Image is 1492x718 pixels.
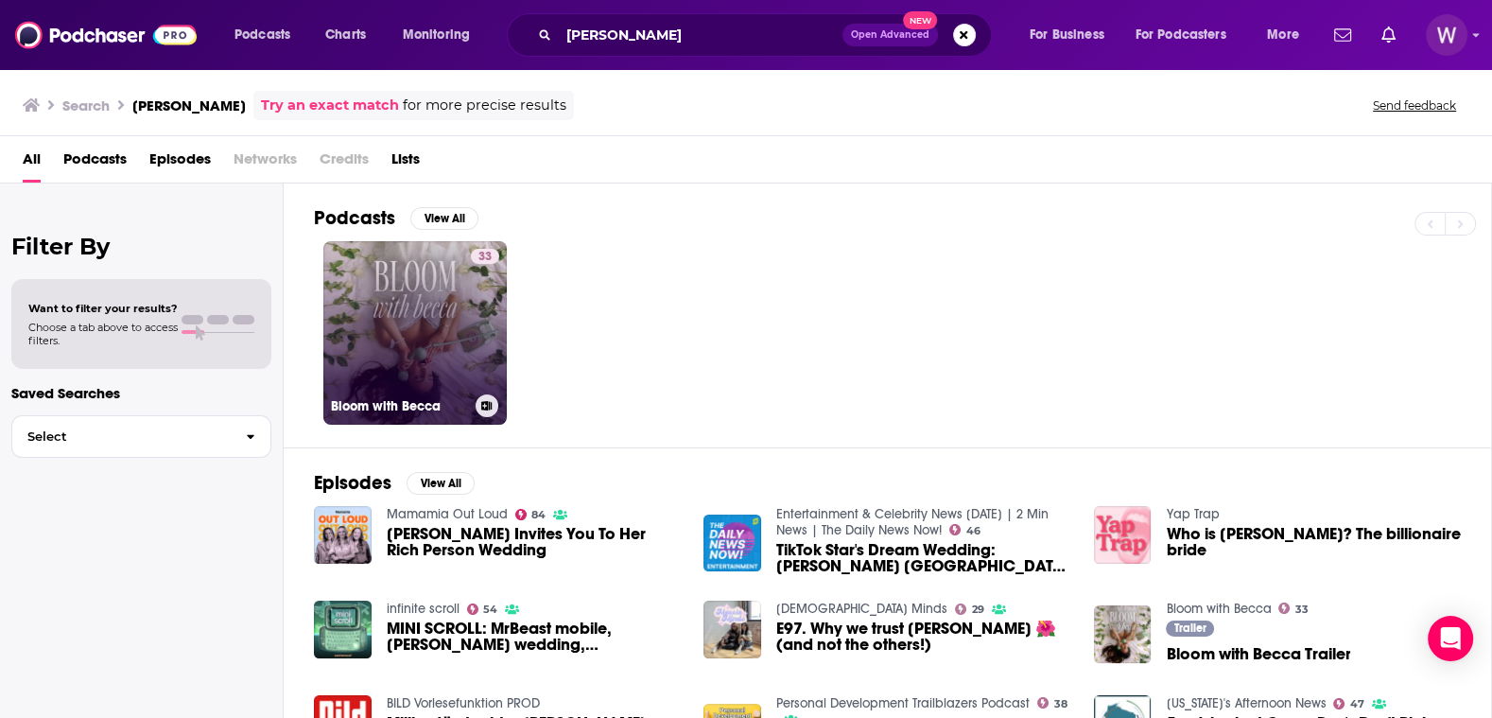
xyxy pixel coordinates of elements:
[776,601,947,617] a: Messie Minds
[387,506,508,522] a: Mamamia Out Loud
[1174,622,1206,634] span: Trailer
[851,30,929,40] span: Open Advanced
[1426,14,1467,56] button: Show profile menu
[28,321,178,347] span: Choose a tab above to access filters.
[1166,506,1219,522] a: Yap Trap
[387,621,682,653] span: MINI SCROLL: MrBeast mobile, [PERSON_NAME] wedding, [PERSON_NAME] Wondermind scandal + [PERSON_NA...
[63,144,127,183] a: Podcasts
[467,604,498,615] a: 54
[313,20,377,50] a: Charts
[314,601,372,658] img: MINI SCROLL: MrBeast mobile, Becca Bloom wedding, Selena Gomez Wondermind scandal + Sofia Richie ...
[949,524,980,535] a: 46
[261,95,399,116] a: Try an exact match
[478,248,492,267] span: 33
[1123,20,1254,50] button: open menu
[387,695,540,711] a: BILD Vorlesefunktion PROD
[320,144,369,183] span: Credits
[387,621,682,653] a: MINI SCROLL: MrBeast mobile, Becca Bloom wedding, Selena Gomez Wondermind scandal + Sofia Richie ...
[1426,14,1467,56] img: User Profile
[387,526,682,558] a: Becca Bloom Invites You To Her Rich Person Wedding
[314,471,391,495] h2: Episodes
[403,95,566,116] span: for more precise results
[559,20,842,50] input: Search podcasts, credits, & more...
[776,621,1071,653] a: E97. Why we trust Becca Bloom 🌺 (and not the others!)
[1327,19,1359,51] a: Show notifications dropdown
[11,415,271,458] button: Select
[23,144,41,183] a: All
[12,430,231,443] span: Select
[1428,616,1473,661] div: Open Intercom Messenger
[483,605,497,614] span: 54
[903,11,937,29] span: New
[1166,646,1350,662] a: Bloom with Becca Trailer
[842,24,938,46] button: Open AdvancedNew
[703,515,761,572] img: TikTok Star's Dream Wedding: Becca Bloom's Lake Como Fairytale
[387,601,460,617] a: infinite scroll
[1426,14,1467,56] span: Logged in as williammwhite
[1094,605,1152,663] img: Bloom with Becca Trailer
[1278,603,1309,614] a: 33
[314,206,478,230] a: PodcastsView All
[1267,22,1299,48] span: More
[1016,20,1128,50] button: open menu
[323,241,507,425] a: 33Bloom with Becca
[28,302,178,315] span: Want to filter your results?
[1094,506,1152,564] img: Who is Becca Bloom? The billionaire bride
[11,233,271,260] h2: Filter By
[1030,22,1104,48] span: For Business
[776,695,1030,711] a: Personal Development Trailblazers Podcast
[966,527,980,535] span: 46
[62,96,110,114] h3: Search
[515,509,546,520] a: 84
[776,542,1071,574] a: TikTok Star's Dream Wedding: Becca Bloom's Lake Como Fairytale
[1136,22,1226,48] span: For Podcasters
[1367,97,1462,114] button: Send feedback
[1374,19,1403,51] a: Show notifications dropdown
[221,20,315,50] button: open menu
[331,398,468,414] h3: Bloom with Becca
[1350,700,1364,709] span: 47
[325,22,366,48] span: Charts
[1295,605,1309,614] span: 33
[531,511,546,519] span: 84
[1054,700,1067,709] span: 38
[387,526,682,558] span: [PERSON_NAME] Invites You To Her Rich Person Wedding
[1166,526,1461,558] span: Who is [PERSON_NAME]? The billionaire bride
[149,144,211,183] a: Episodes
[314,506,372,564] img: Becca Bloom Invites You To Her Rich Person Wedding
[407,472,475,495] button: View All
[525,13,1010,57] div: Search podcasts, credits, & more...
[391,144,420,183] a: Lists
[15,17,197,53] img: Podchaser - Follow, Share and Rate Podcasts
[955,604,984,615] a: 29
[403,22,470,48] span: Monitoring
[314,471,475,495] a: EpisodesView All
[776,506,1049,538] a: Entertainment & Celebrity News Today | 2 Min News | The Daily News Now!
[1166,601,1271,617] a: Bloom with Becca
[1037,697,1067,709] a: 38
[776,542,1071,574] span: TikTok Star's Dream Wedding: [PERSON_NAME] [GEOGRAPHIC_DATA] Fairytale
[410,207,478,230] button: View All
[314,206,395,230] h2: Podcasts
[1254,20,1323,50] button: open menu
[1333,698,1364,709] a: 47
[776,621,1071,653] span: E97. Why we trust [PERSON_NAME] 🌺 (and not the others!)
[471,249,499,264] a: 33
[703,601,761,658] img: E97. Why we trust Becca Bloom 🌺 (and not the others!)
[234,22,290,48] span: Podcasts
[390,20,494,50] button: open menu
[1166,695,1326,711] a: Wisconsin's Afternoon News
[11,384,271,402] p: Saved Searches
